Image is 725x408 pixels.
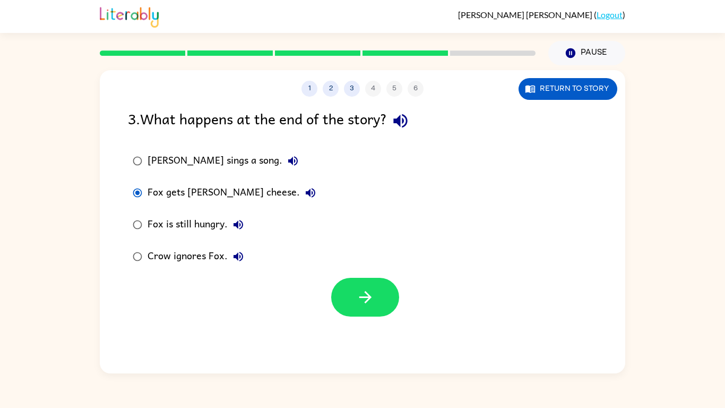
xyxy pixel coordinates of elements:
button: 3 [344,81,360,97]
button: Return to story [519,78,617,100]
img: Literably [100,4,159,28]
span: [PERSON_NAME] [PERSON_NAME] [458,10,594,20]
button: 2 [323,81,339,97]
button: [PERSON_NAME] sings a song. [282,150,304,172]
button: Pause [548,41,625,65]
button: Crow ignores Fox. [228,246,249,267]
button: Fox gets [PERSON_NAME] cheese. [300,182,321,203]
div: [PERSON_NAME] sings a song. [148,150,304,172]
div: ( ) [458,10,625,20]
div: Fox is still hungry. [148,214,249,235]
div: Crow ignores Fox. [148,246,249,267]
div: 3 . What happens at the end of the story? [128,107,597,134]
a: Logout [597,10,623,20]
button: Fox is still hungry. [228,214,249,235]
button: 1 [301,81,317,97]
div: Fox gets [PERSON_NAME] cheese. [148,182,321,203]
